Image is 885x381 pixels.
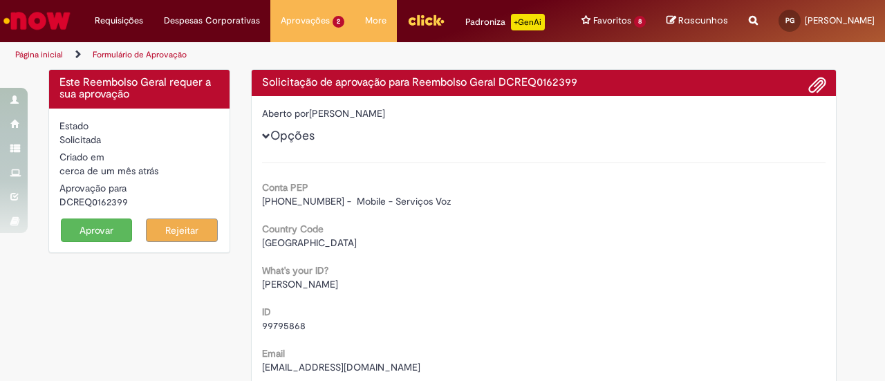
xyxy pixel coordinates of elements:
b: Email [262,347,285,360]
a: Página inicial [15,49,63,60]
div: Solicitada [59,133,219,147]
div: 31/07/2025 03:40:59 [59,164,219,178]
span: PG [785,16,794,25]
span: [PHONE_NUMBER] - Mobile - Serviços Voz [262,195,451,207]
span: [PERSON_NAME] [805,15,875,26]
div: [PERSON_NAME] [262,106,826,124]
b: Conta PEP [262,181,308,194]
img: ServiceNow [1,7,73,35]
span: Aprovações [281,14,330,28]
a: Rascunhos [667,15,728,28]
b: Country Code [262,223,324,235]
label: Aprovação para [59,181,127,195]
h4: Este Reembolso Geral requer a sua aprovação [59,77,219,101]
span: Favoritos [593,14,631,28]
div: Padroniza [465,14,545,30]
label: Criado em [59,150,104,164]
a: Formulário de Aprovação [93,49,187,60]
span: cerca de um mês atrás [59,165,158,177]
span: Despesas Corporativas [164,14,260,28]
span: 2 [333,16,344,28]
label: Estado [59,119,88,133]
span: [PERSON_NAME] [262,278,338,290]
span: 8 [634,16,646,28]
label: Aberto por [262,106,309,120]
span: Requisições [95,14,143,28]
button: Rejeitar [146,219,218,242]
p: +GenAi [511,14,545,30]
h4: Solicitação de aprovação para Reembolso Geral DCREQ0162399 [262,77,826,89]
button: Aprovar [61,219,133,242]
span: [EMAIL_ADDRESS][DOMAIN_NAME] [262,361,420,373]
time: 31/07/2025 03:40:59 [59,165,158,177]
b: What's your ID? [262,264,328,277]
span: 99795868 [262,319,306,332]
ul: Trilhas de página [10,42,579,68]
span: More [365,14,386,28]
div: DCREQ0162399 [59,195,219,209]
span: Rascunhos [678,14,728,27]
b: ID [262,306,271,318]
img: click_logo_yellow_360x200.png [407,10,445,30]
span: [GEOGRAPHIC_DATA] [262,236,357,249]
